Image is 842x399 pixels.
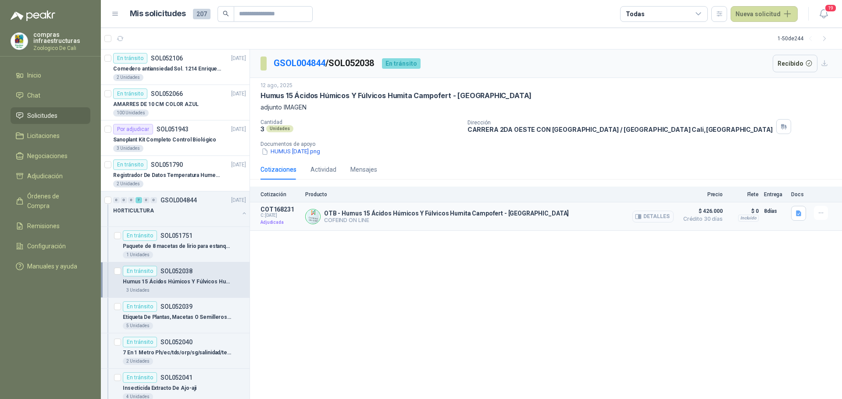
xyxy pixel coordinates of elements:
[101,333,250,369] a: En tránsitoSOL0520407 En 1 Metro Ph/ec/tds/orp/sg/salinidad/temperatura2 Unidades
[305,191,674,198] p: Producto
[11,33,28,49] img: Company Logo
[193,9,210,19] span: 207
[151,91,183,97] p: SOL052066
[274,58,325,68] a: GSOL004844
[121,197,127,203] div: 0
[27,241,66,251] span: Configuración
[260,206,300,213] p: COT168231
[27,111,57,120] span: Solicitudes
[123,384,196,392] p: Insecticida Extracto De Ajo-aji
[728,191,759,198] p: Flete
[231,125,246,134] p: [DATE]
[231,90,246,98] p: [DATE]
[260,81,293,90] p: 12 ago, 2025
[626,9,644,19] div: Todas
[101,156,250,191] a: En tránsitoSOL051790[DATE] Registrador De Datos Temperatura Humedad Usb 32.000 Registro2 Unidades
[11,87,90,104] a: Chat
[101,298,250,333] a: En tránsitoSOL052039Etiqueta De Plantas, Macetas O Semilleros X50 Unds Plasticas5 Unidades
[11,168,90,184] a: Adjudicación
[467,126,773,133] p: CARRERA 2DA OESTE CON [GEOGRAPHIC_DATA] / [GEOGRAPHIC_DATA] Cali , [GEOGRAPHIC_DATA]
[11,188,90,214] a: Órdenes de Compra
[113,136,216,144] p: Sanoplant Kit Completo Control Biológico
[310,165,336,174] div: Actividad
[27,261,77,271] span: Manuales y ayuda
[123,322,153,329] div: 5 Unidades
[101,49,250,85] a: En tránsitoSOL052106[DATE] Comedero antiansiedad Sol. 1214 Enriquecimiento2 Unidades
[260,165,296,174] div: Cotizaciones
[773,55,818,72] button: Recibido
[123,349,232,357] p: 7 En 1 Metro Ph/ec/tds/orp/sg/salinidad/temperatura
[123,313,232,321] p: Etiqueta De Plantas, Macetas O Semilleros X50 Unds Plasticas
[260,102,831,112] p: adjunto IMAGEN
[161,233,193,239] p: SOL051751
[161,304,193,310] p: SOL052039
[123,372,157,383] div: En tránsito
[157,126,189,132] p: SOL051943
[27,221,60,231] span: Remisiones
[161,197,197,203] p: GSOL004844
[113,171,222,180] p: Registrador De Datos Temperatura Humedad Usb 32.000 Registro
[113,53,147,64] div: En tránsito
[161,268,193,274] p: SOL052038
[260,218,300,227] p: Adjudicada
[738,215,759,222] div: Incluido
[123,358,153,365] div: 2 Unidades
[231,54,246,63] p: [DATE]
[161,339,193,345] p: SOL052040
[113,124,153,134] div: Por adjudicar
[113,100,199,109] p: AMARRES DE 10 CM COLOR AZUL
[151,55,183,61] p: SOL052106
[679,216,723,222] span: Crédito 30 días
[260,91,532,100] p: Humus 15 Ácidos Húmicos Y Fúlvicos Humita Campofert - [GEOGRAPHIC_DATA]
[11,238,90,254] a: Configuración
[161,374,193,381] p: SOL052041
[27,131,60,141] span: Licitaciones
[123,301,157,312] div: En tránsito
[324,210,569,217] p: OTB - Humus 15 Ácidos Húmicos Y Fúlvicos Humita Campofert - [GEOGRAPHIC_DATA]
[113,65,222,73] p: Comedero antiansiedad Sol. 1214 Enriquecimiento
[123,287,153,294] div: 3 Unidades
[123,242,232,251] p: Paquete de 8 macetas de lirio para estanque
[128,197,135,203] div: 0
[260,147,321,156] button: HUMUS [DATE].png
[260,141,838,147] p: Documentos de apoyo
[260,125,264,133] p: 3
[778,32,831,46] div: 1 - 50 de 244
[113,88,147,99] div: En tránsito
[260,191,300,198] p: Cotización
[231,161,246,169] p: [DATE]
[101,85,250,120] a: En tránsitoSOL052066[DATE] AMARRES DE 10 CM COLOR AZUL100 Unidades
[223,11,229,17] span: search
[679,206,723,216] span: $ 426.000
[764,191,786,198] p: Entrega
[136,197,142,203] div: 7
[150,197,157,203] div: 0
[764,206,786,216] p: 8 días
[123,278,232,286] p: Humus 15 Ácidos Húmicos Y Fúlvicos Humita Campofert - [GEOGRAPHIC_DATA]
[101,227,250,262] a: En tránsitoSOL051751Paquete de 8 macetas de lirio para estanque1 Unidades
[824,4,837,12] span: 19
[123,230,157,241] div: En tránsito
[113,145,143,152] div: 3 Unidades
[113,195,248,223] a: 0 0 0 7 0 0 GSOL004844[DATE] HORTICULTURA
[113,74,143,81] div: 2 Unidades
[101,262,250,298] a: En tránsitoSOL052038Humus 15 Ácidos Húmicos Y Fúlvicos Humita Campofert - [GEOGRAPHIC_DATA]3 Unid...
[27,151,68,161] span: Negociaciones
[113,109,149,117] div: 100 Unidades
[728,206,759,216] p: $ 0
[113,207,154,215] p: HORTICULTURA
[33,32,90,44] p: compras infraestructuras
[113,180,143,187] div: 2 Unidades
[151,162,183,168] p: SOL051790
[11,218,90,234] a: Remisiones
[123,266,157,276] div: En tránsito
[11,258,90,275] a: Manuales y ayuda
[130,7,186,20] h1: Mis solicitudes
[731,6,798,22] button: Nueva solicitud
[11,148,90,164] a: Negociaciones
[260,119,460,125] p: Cantidad
[11,67,90,84] a: Inicio
[27,171,63,181] span: Adjudicación
[791,191,809,198] p: Docs
[274,56,375,70] p: / SOL052038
